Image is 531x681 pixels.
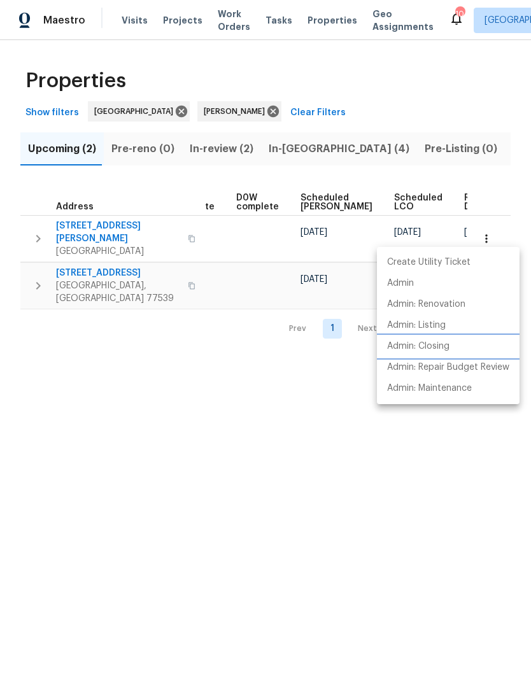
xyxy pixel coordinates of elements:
[387,361,509,374] p: Admin: Repair Budget Review
[387,298,465,311] p: Admin: Renovation
[387,277,414,290] p: Admin
[387,340,450,353] p: Admin: Closing
[387,319,446,332] p: Admin: Listing
[387,382,472,395] p: Admin: Maintenance
[387,256,471,269] p: Create Utility Ticket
